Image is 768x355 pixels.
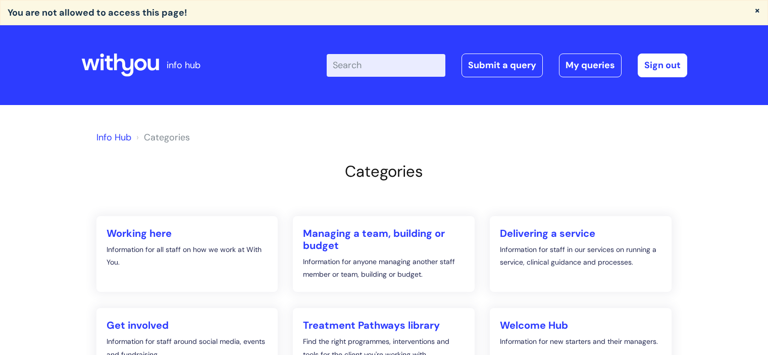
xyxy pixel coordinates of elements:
[500,335,661,348] p: Information for new starters and their managers.
[754,6,760,15] button: ×
[500,227,661,239] h2: Delivering a service
[167,57,200,73] p: info hub
[107,227,268,239] h2: Working here
[107,243,268,269] p: Information for all staff on how we work at With You.
[327,54,687,77] div: | -
[134,129,190,145] li: Solution home
[303,227,465,251] h2: Managing a team, building or budget
[303,319,465,331] h2: Treatment Pathways library
[107,319,268,331] h2: Get involved
[293,216,475,292] a: Managing a team, building or budget Information for anyone managing another staff member or team,...
[96,216,278,292] a: Working here Information for all staff on how we work at With You.
[462,54,543,77] a: Submit a query
[500,319,661,331] h2: Welcome Hub
[559,54,622,77] a: My queries
[303,256,465,281] p: Information for anyone managing another staff member or team, building or budget.
[490,216,672,292] a: Delivering a service Information for staff in our services on running a service, clinical guidanc...
[638,54,687,77] a: Sign out
[96,131,131,143] a: Info Hub
[96,162,672,181] h2: Categories
[327,54,445,76] input: Search
[500,243,661,269] p: Information for staff in our services on running a service, clinical guidance and processes.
